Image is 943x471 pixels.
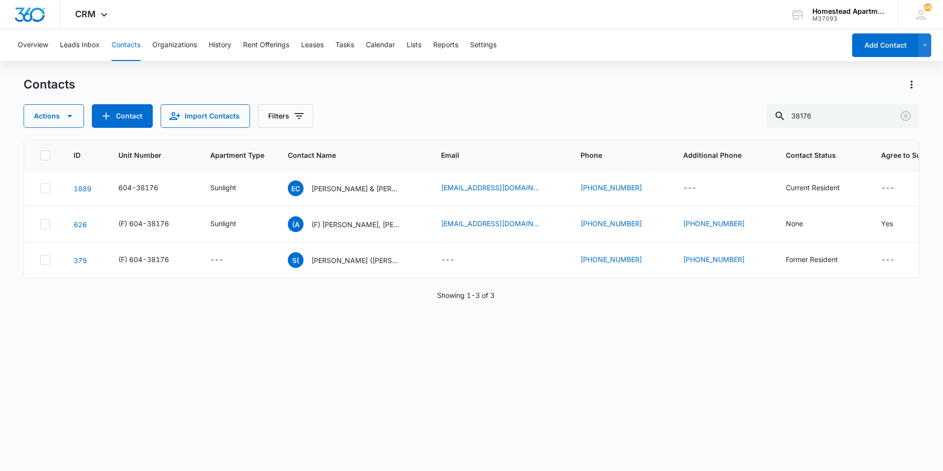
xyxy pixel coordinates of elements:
button: Calendar [366,29,395,61]
div: Apartment Type - - Select to Edit Field [210,254,241,266]
div: None [786,218,803,229]
div: Unit Number - 604-38176 - Select to Edit Field [118,182,176,194]
a: [PHONE_NUMBER] [581,254,642,265]
span: CRM [75,9,96,19]
div: Sunlight [210,218,236,229]
div: Unit Number - (F) 604-38176 - Select to Edit Field [118,254,187,266]
button: Tasks [335,29,354,61]
div: Contact Name - (F) Ashton Gonzales, Christine Walker, & Brendon Gonzales - Select to Edit Field [288,216,417,232]
p: (F) [PERSON_NAME], [PERSON_NAME], & [PERSON_NAME] [311,219,400,230]
button: Rent Offerings [243,29,289,61]
button: Import Contacts [161,104,250,128]
div: (F) 604-38176 [118,218,169,229]
div: Phone - (970) 443-1531 - Select to Edit Field [581,218,660,230]
div: --- [441,254,454,266]
div: Email - lizcramer24@gmail.com - Select to Edit Field [441,182,557,194]
span: Contact Name [288,150,403,160]
input: Search Contacts [766,104,919,128]
button: Reports [433,29,458,61]
div: Contact Status - Former Resident - Select to Edit Field [786,254,856,266]
button: Leads Inbox [60,29,100,61]
a: Navigate to contact details page for (F) Ashton Gonzales, Christine Walker, & Brendon Gonzales [74,220,87,229]
div: Agree to Subscribe - Yes - Select to Edit Field [881,218,911,230]
p: [PERSON_NAME] & [PERSON_NAME] [311,183,400,194]
button: Filters [258,104,313,128]
div: Former Resident [786,254,838,265]
div: Contact Status - Current Resident - Select to Edit Field [786,182,858,194]
button: Contacts [111,29,140,61]
button: Settings [470,29,497,61]
div: Phone - (719) 650-8748 - Select to Edit Field [581,254,660,266]
div: Contact Name - Steven (Tyler) & Abigail Noblitt - Select to Edit Field [288,252,417,268]
span: Email [441,150,543,160]
div: Agree to Subscribe - - Select to Edit Field [881,254,912,266]
div: Apartment Type - Sunlight - Select to Edit Field [210,218,254,230]
h1: Contacts [24,77,75,92]
button: Leases [301,29,324,61]
a: [EMAIL_ADDRESS][DOMAIN_NAME] [441,218,539,229]
div: --- [683,182,696,194]
a: [PHONE_NUMBER] [683,218,745,229]
div: Contact Status - None - Select to Edit Field [786,218,821,230]
span: Phone [581,150,645,160]
div: Sunlight [210,182,236,193]
div: Apartment Type - Sunlight - Select to Edit Field [210,182,254,194]
button: Actions [904,77,919,92]
span: Unit Number [118,150,187,160]
button: Organizations [152,29,197,61]
span: Additional Phone [683,150,762,160]
a: [EMAIL_ADDRESS][DOMAIN_NAME] [441,182,539,193]
div: notifications count [924,3,932,11]
span: Contact Status [786,150,843,160]
a: [PHONE_NUMBER] [683,254,745,265]
span: EC [288,180,304,196]
div: Current Resident [786,182,840,193]
a: Navigate to contact details page for Elizabeth Cramer & Alyssa Sopenasky [74,184,91,193]
button: Lists [407,29,421,61]
div: Email - - Select to Edit Field [441,254,472,266]
div: Phone - (970) 405-7374 - Select to Edit Field [581,182,660,194]
div: account name [812,7,884,15]
p: Showing 1-3 of 3 [437,290,495,300]
div: --- [881,254,894,266]
button: Actions [24,104,84,128]
span: (A [288,216,304,232]
div: Agree to Subscribe - - Select to Edit Field [881,182,912,194]
button: History [209,29,231,61]
a: [PHONE_NUMBER] [581,218,642,229]
p: [PERSON_NAME] ([PERSON_NAME]) & [PERSON_NAME] [311,255,400,265]
a: Navigate to contact details page for Steven (Tyler) & Abigail Noblitt [74,256,87,265]
div: Additional Phone - (719) 439-4323 - Select to Edit Field [683,254,762,266]
a: [PHONE_NUMBER] [581,182,642,193]
div: Unit Number - (F) 604-38176 - Select to Edit Field [118,218,187,230]
div: Yes [881,218,893,229]
button: Add Contact [92,104,153,128]
div: Additional Phone - (303) 908-3834 - Select to Edit Field [683,218,762,230]
span: ID [74,150,81,160]
div: Contact Name - Elizabeth Cramer & Alyssa Sopenasky - Select to Edit Field [288,180,417,196]
div: account id [812,15,884,22]
button: Add Contact [852,33,918,57]
div: 604-38176 [118,182,158,193]
span: 48 [924,3,932,11]
div: Additional Phone - - Select to Edit Field [683,182,714,194]
span: S( [288,252,304,268]
div: (F) 604-38176 [118,254,169,265]
span: Apartment Type [210,150,264,160]
button: Overview [18,29,48,61]
div: Email - canyonzales2020@gmail.com - Select to Edit Field [441,218,557,230]
div: --- [881,182,894,194]
div: --- [210,254,223,266]
button: Clear [898,108,914,124]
